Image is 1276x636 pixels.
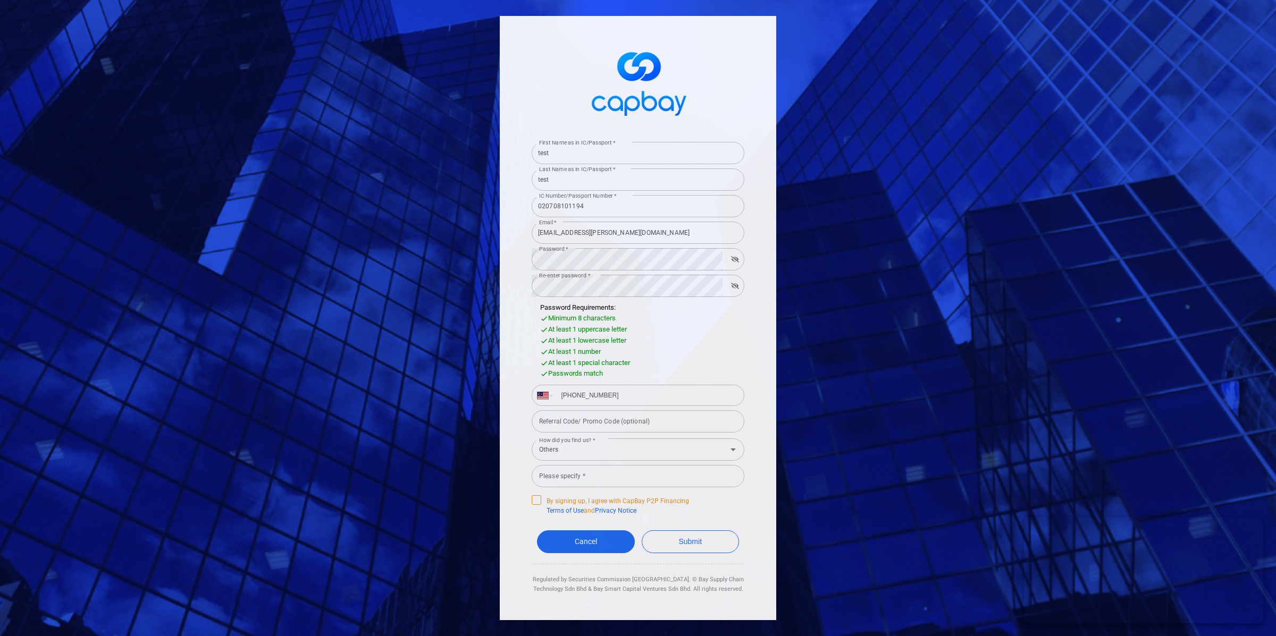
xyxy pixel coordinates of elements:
div: Regulated by Securities Commission [GEOGRAPHIC_DATA]. © Bay Supply Chain Technology Sdn Bhd & Bay... [532,564,744,593]
button: Submit [642,530,740,553]
a: Cancel [537,530,635,553]
span: Minimum 8 characters [548,314,616,322]
a: Privacy Notice [595,507,636,514]
span: At least 1 number [548,347,601,355]
img: logo [585,43,691,122]
span: At least 1 lowercase letter [548,336,626,344]
a: Terms of Use [547,507,584,514]
button: Open [726,442,741,457]
input: Enter phone number * [555,387,738,404]
label: IC Number/Passport Number * [539,192,617,200]
label: How did you find us? * [539,433,595,447]
span: At least 1 uppercase letter [548,325,627,333]
label: Re-enter password * [539,272,590,279]
span: At least 1 special character [548,359,630,367]
span: Cancel [575,537,597,546]
span: Passwords match [548,369,603,377]
span: Password Requirements: [540,303,616,311]
label: Password * [539,245,568,253]
label: Email * [539,218,557,226]
label: First Name as in IC/Passport * [539,139,616,147]
label: Last Name as in IC/Passport * [539,165,616,173]
span: By signing up, I agree with CapBay P2P Financing and [532,495,689,515]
